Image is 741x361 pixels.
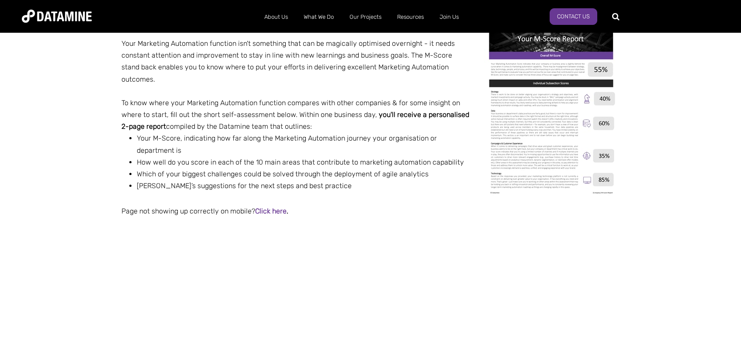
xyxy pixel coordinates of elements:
[432,6,467,28] a: Join Us
[137,170,429,178] span: Which of your biggest challenges could be solved through the deployment of agile analytics
[22,10,92,23] img: Datamine
[137,158,464,166] span: How well do you score in each of the 10 main areas that contribute to marketing automation capabi...
[483,21,620,198] img: M-Score Survey Image_Page_1
[255,207,287,215] a: Click here
[121,39,455,83] span: Your Marketing Automation function isn't something that can be magically optimised overnight - it...
[550,8,597,25] a: Contact Us
[137,134,437,154] span: Your M-Score, indicating how far along the Marketing Automation journey your organisation or depa...
[389,6,432,28] a: Resources
[287,207,288,215] span: .
[256,6,296,28] a: About Us
[342,6,389,28] a: Our Projects
[121,99,460,119] span: To know where your Marketing Automation function compares with other companies & for some insight...
[137,182,352,190] span: [PERSON_NAME]’s suggestions for the next steps and best practice
[296,6,342,28] a: What We Do
[121,207,288,215] span: Page not showing up correctly on mobile?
